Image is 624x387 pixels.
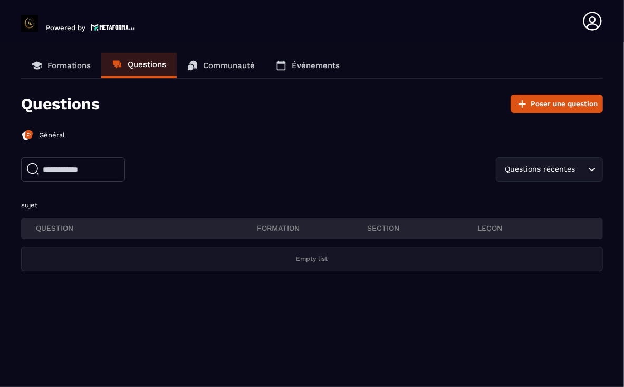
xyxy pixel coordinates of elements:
[21,95,100,113] p: Questions
[177,53,265,78] a: Communauté
[578,164,585,175] input: Search for option
[292,61,340,70] p: Événements
[21,53,101,78] a: Formations
[46,24,85,32] p: Powered by
[101,53,177,78] a: Questions
[47,61,91,70] p: Formations
[39,130,65,140] p: Général
[36,223,257,233] p: QUESTION
[478,223,588,233] p: leçon
[296,255,328,263] p: Empty list
[21,129,34,141] img: formation-icon-active.2ea72e5a.svg
[257,223,367,233] p: FORMATION
[203,61,255,70] p: Communauté
[367,223,477,233] p: section
[21,201,37,209] span: sujet
[503,164,578,175] span: Questions récentes
[265,53,350,78] a: Événements
[21,15,38,32] img: logo-branding
[496,157,603,182] div: Search for option
[511,95,603,113] button: Poser une question
[91,23,135,32] img: logo
[128,60,166,69] p: Questions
